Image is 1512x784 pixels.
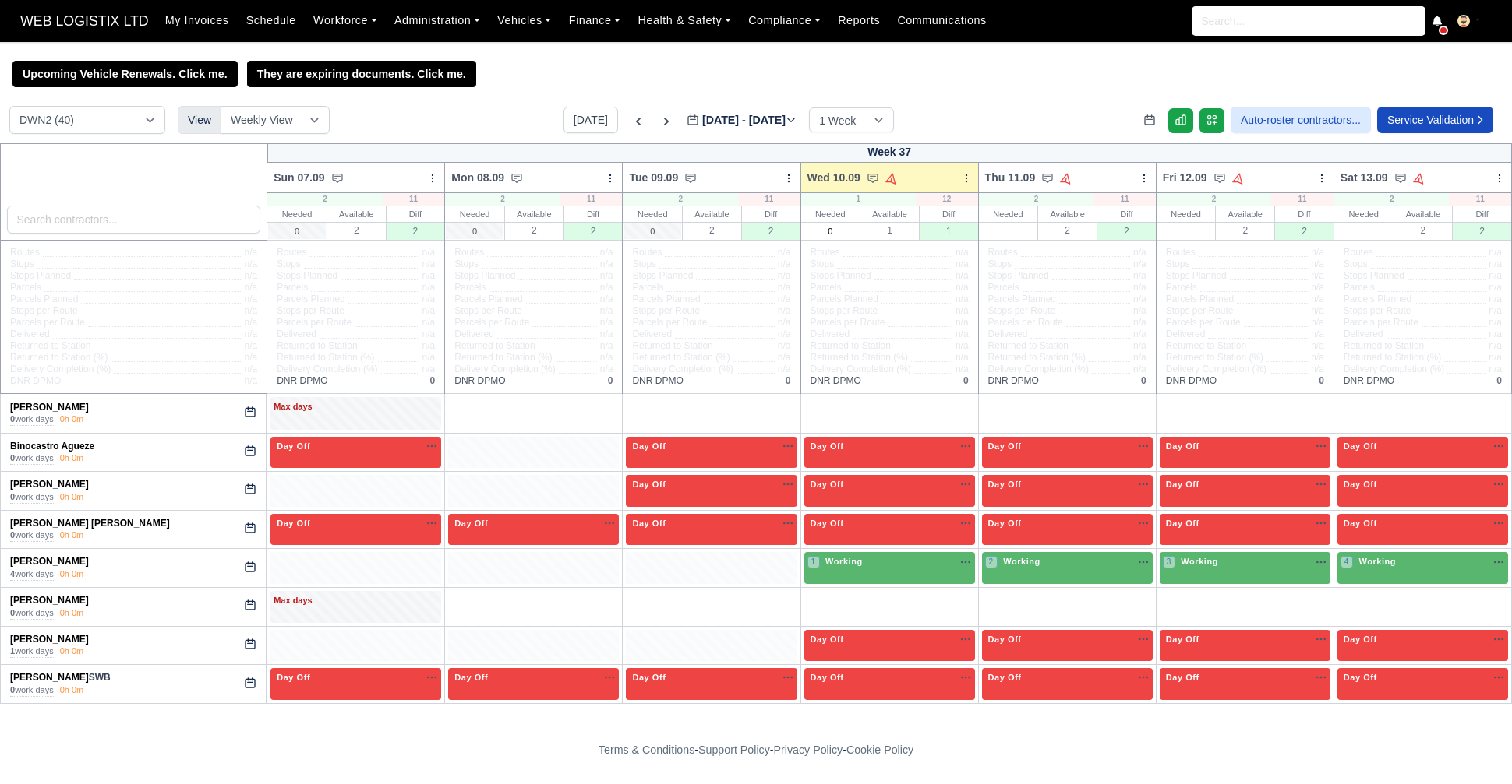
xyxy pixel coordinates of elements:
span: Parcels per Route [632,317,707,329]
span: Thu 11.09 [985,170,1036,185]
span: Day Off [807,441,847,452]
a: Service Validation [1377,107,1493,133]
span: Delivered [277,329,316,340]
span: Routes [988,247,1018,258]
span: Stops [10,258,34,270]
span: n/a [1311,317,1324,328]
span: n/a [1489,247,1502,258]
div: Needed [801,206,860,222]
span: Returned to Station (%) [1166,352,1263,364]
div: 2 [505,222,563,238]
div: Needed [623,206,682,222]
div: 2 [742,222,800,240]
span: 0 [608,375,613,386]
span: n/a [1311,247,1324,258]
span: n/a [1133,352,1146,363]
span: n/a [956,364,969,374]
span: n/a [956,270,969,281]
span: DNR DPMO [1344,375,1394,387]
span: Delivered [811,329,850,340]
span: Stops per Route [988,305,1056,317]
span: Routes [632,247,662,258]
span: Stops per Route [1344,305,1411,317]
span: Routes [454,247,484,258]
span: Routes [1166,247,1196,258]
a: Reports [829,5,888,36]
span: Parcels per Route [10,317,85,329]
span: DNR DPMO [811,375,861,387]
span: Parcels Planned [1166,294,1234,305]
span: n/a [422,340,436,351]
span: n/a [600,270,613,281]
span: n/a [1489,305,1502,316]
span: Routes [1344,247,1373,258]
span: Returned to Station (%) [811,352,908,364]
span: n/a [422,258,436,269]
span: Routes [10,247,40,258]
span: Delivered [632,329,672,340]
div: Needed [267,206,327,222]
span: Stops Planned [1166,270,1227,282]
div: 2 [1453,222,1511,240]
span: n/a [244,294,257,304]
span: Returned to Station [811,340,891,352]
div: Available [1216,206,1274,222]
span: Stops Planned [1344,270,1404,282]
span: n/a [1489,364,1502,374]
a: Compliance [740,5,829,36]
a: Schedule [238,5,305,36]
span: n/a [1133,294,1146,304]
span: n/a [778,329,791,339]
span: Parcels per Route [1344,317,1418,329]
span: n/a [778,247,791,258]
span: n/a [422,247,436,258]
span: n/a [244,329,257,339]
span: n/a [1489,270,1502,281]
span: n/a [244,305,257,316]
span: Parcels per Route [277,317,352,329]
div: 0h 0m [60,645,84,658]
a: Cookie Policy [846,744,913,756]
span: n/a [1311,294,1324,304]
span: Parcels [988,282,1019,294]
span: n/a [600,294,613,304]
span: Parcels [1344,282,1375,294]
div: 2 [267,193,383,206]
a: My Invoices [157,5,238,36]
div: Diff [387,206,445,222]
span: 0 [963,375,969,386]
div: 2 [445,193,560,206]
span: n/a [600,352,613,363]
span: n/a [1133,270,1146,281]
div: 2 [564,222,623,240]
span: Parcels Planned [988,294,1056,305]
div: Needed [445,206,504,222]
span: Delivered [454,329,494,340]
span: n/a [1489,258,1502,269]
span: Delivery Completion (%) [277,364,377,375]
span: Stops Planned [632,270,693,282]
a: [PERSON_NAME] [10,595,89,606]
a: WEB LOGISTIX LTD [12,6,157,37]
span: n/a [778,364,791,374]
span: Parcels [1166,282,1197,294]
span: n/a [778,258,791,269]
a: They are expiring documents. Click me. [247,61,476,87]
span: n/a [244,258,257,269]
div: 0h 0m [60,684,84,697]
div: Needed [1334,206,1394,222]
span: n/a [956,305,969,316]
span: Returned to Station [10,340,90,352]
span: Returned to Station (%) [10,352,108,364]
span: n/a [600,282,613,293]
span: n/a [422,317,436,328]
span: n/a [1133,364,1146,374]
div: 0h 0m [60,491,84,504]
div: 0h 0m [60,568,84,581]
span: n/a [1489,294,1502,304]
span: Stops per Route [632,305,700,317]
span: n/a [778,317,791,328]
span: n/a [1311,329,1324,339]
div: Diff [1275,206,1334,222]
span: n/a [956,340,969,351]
